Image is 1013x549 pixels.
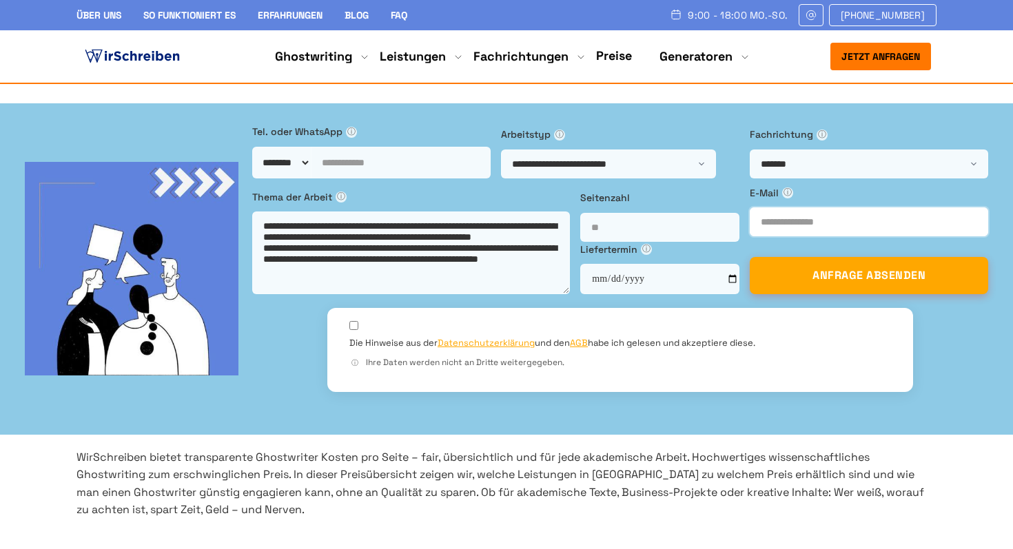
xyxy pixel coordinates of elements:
label: Tel. oder WhatsApp [252,124,491,139]
div: Ihre Daten werden nicht an Dritte weitergegeben. [349,356,891,369]
img: bg [25,162,238,375]
span: ⓘ [336,191,347,203]
label: Thema der Arbeit [252,189,570,205]
span: ⓘ [554,130,565,141]
p: WirSchreiben bietet transparente Ghostwriter Kosten pro Seite – fair, übersichtlich und für jede ... [76,448,937,519]
label: Seitenzahl [580,190,739,205]
span: ⓘ [349,358,360,369]
label: Liefertermin [580,242,739,257]
button: ANFRAGE ABSENDEN [750,257,988,294]
label: Die Hinweise aus der und den habe ich gelesen und akzeptiere diese. [349,337,755,349]
a: Datenschutzerklärung [438,337,535,349]
a: Ghostwriting [275,48,352,65]
a: So funktioniert es [143,9,236,21]
label: Fachrichtung [750,127,988,142]
a: Preise [596,48,632,63]
a: Leistungen [380,48,446,65]
a: [PHONE_NUMBER] [829,4,937,26]
label: Arbeitstyp [501,127,739,142]
a: FAQ [391,9,407,21]
img: logo ghostwriter-österreich [82,46,183,67]
span: ⓘ [641,244,652,255]
span: 9:00 - 18:00 Mo.-So. [688,10,788,21]
a: Blog [345,9,369,21]
label: E-Mail [750,185,988,200]
img: Schedule [670,9,682,20]
a: Über uns [76,9,121,21]
a: Erfahrungen [258,9,323,21]
button: Jetzt anfragen [830,43,931,70]
a: AGB [570,337,588,349]
span: ⓘ [782,187,793,198]
span: ⓘ [346,127,357,138]
a: Fachrichtungen [473,48,569,65]
img: Email [805,10,817,21]
span: [PHONE_NUMBER] [841,10,925,21]
a: Generatoren [659,48,733,65]
span: ⓘ [817,130,828,141]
